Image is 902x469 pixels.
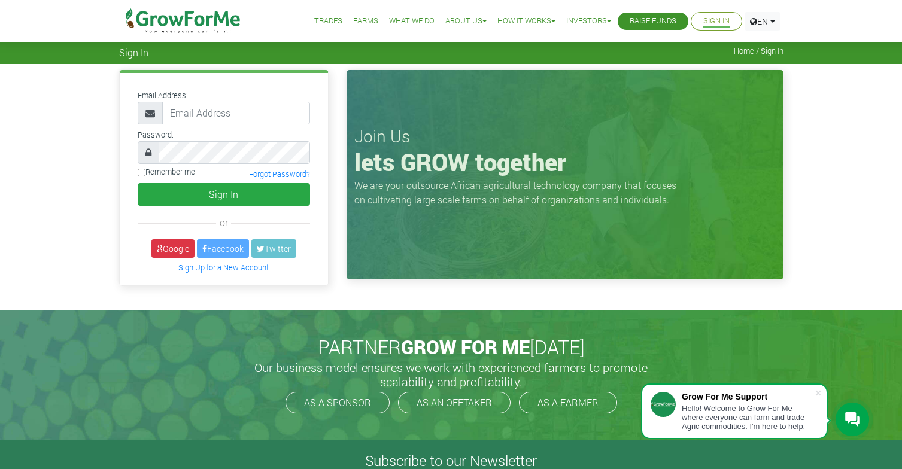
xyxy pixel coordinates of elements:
a: Sign Up for a New Account [178,263,269,272]
label: Remember me [138,166,195,178]
a: What We Do [389,15,435,28]
h1: lets GROW together [354,148,776,176]
a: Investors [566,15,611,28]
a: Forgot Password? [249,169,310,179]
h3: Join Us [354,126,776,147]
a: Sign In [703,15,730,28]
span: Home / Sign In [734,47,783,56]
button: Sign In [138,183,310,206]
span: Sign In [119,47,148,58]
a: Raise Funds [630,15,676,28]
a: AS AN OFFTAKER [398,392,511,413]
div: Grow For Me Support [682,392,815,401]
h5: Our business model ensures we work with experienced farmers to promote scalability and profitabil... [242,360,661,389]
div: or [138,215,310,230]
a: Google [151,239,195,258]
h2: PARTNER [DATE] [124,336,779,358]
a: EN [745,12,780,31]
input: Remember me [138,169,145,176]
a: How it Works [497,15,555,28]
input: Email Address [162,102,310,124]
a: About Us [445,15,487,28]
label: Password: [138,129,174,141]
a: Farms [353,15,378,28]
label: Email Address: [138,90,188,101]
a: AS A FARMER [519,392,617,413]
div: Hello! Welcome to Grow For Me where everyone can farm and trade Agric commodities. I'm here to help. [682,404,815,431]
a: Trades [314,15,342,28]
a: AS A SPONSOR [286,392,390,413]
p: We are your outsource African agricultural technology company that focuses on cultivating large s... [354,178,684,207]
span: GROW FOR ME [401,334,530,360]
